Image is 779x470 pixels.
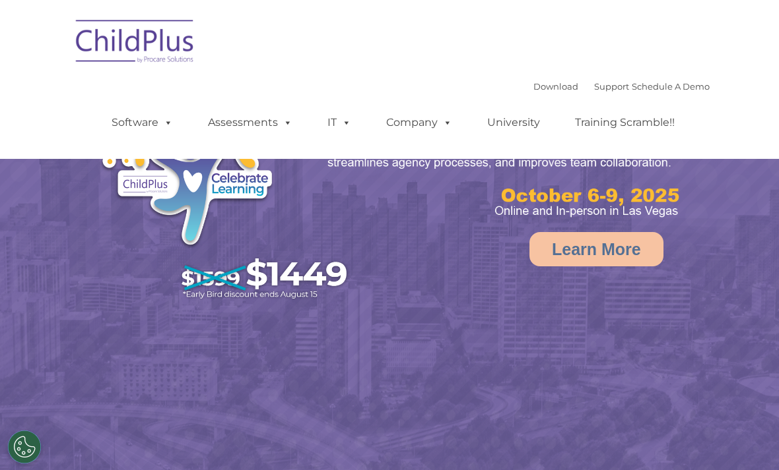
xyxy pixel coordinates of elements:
[98,109,186,136] a: Software
[713,407,779,470] iframe: Chat Widget
[195,109,306,136] a: Assessments
[562,109,688,136] a: Training Scramble!!
[373,109,465,136] a: Company
[594,81,629,92] a: Support
[314,109,364,136] a: IT
[632,81,710,92] a: Schedule A Demo
[474,109,553,136] a: University
[69,11,201,76] img: ChildPlus by Procare Solutions
[8,430,41,463] button: Cookies Settings
[529,232,663,266] a: Learn More
[533,81,710,92] font: |
[533,81,578,92] a: Download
